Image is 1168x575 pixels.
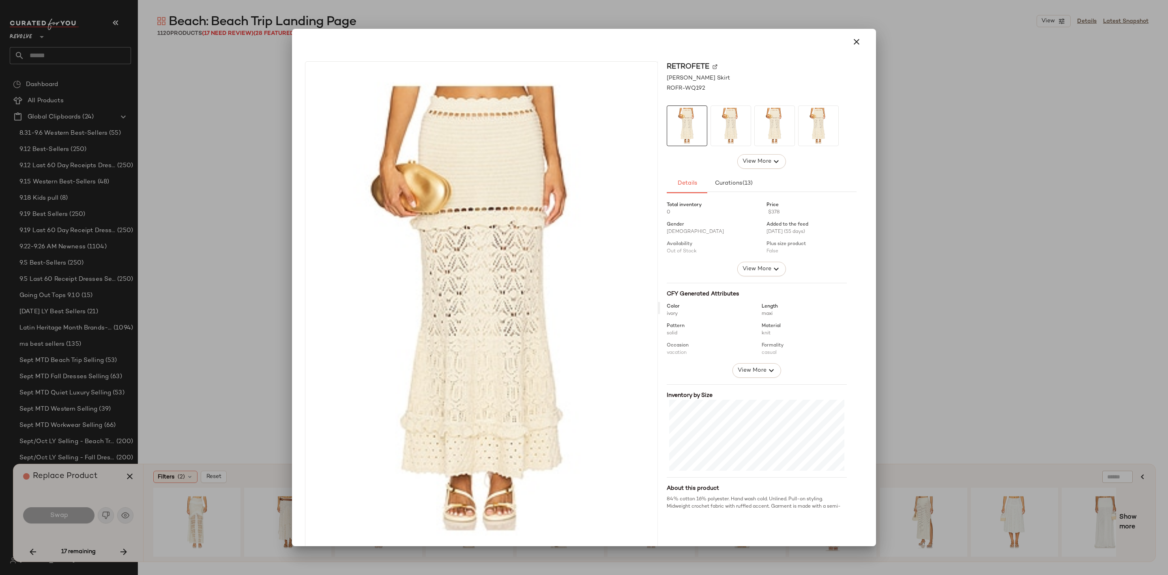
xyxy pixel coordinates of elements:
[677,180,697,187] span: Details
[667,290,847,298] div: CFY Generated Attributes
[737,366,766,375] span: View More
[799,106,838,146] img: ROFR-WQ192_V1.jpg
[715,180,753,187] span: Curations
[742,180,753,187] span: (13)
[667,106,707,146] img: ROFR-WQ192_V1.jpg
[737,262,786,276] button: View More
[667,74,730,82] span: [PERSON_NAME] Skirt
[737,154,786,169] button: View More
[667,391,847,400] div: Inventory by Size
[667,496,847,518] div: 84% cotton 16% polyester. Hand wash cold. Unlined. Pull-on styling. Midweight crochet fabric with...
[755,106,794,146] img: ROFR-WQ192_V1.jpg
[711,106,751,146] img: ROFR-WQ192_V1.jpg
[742,157,771,166] span: View More
[667,484,847,493] div: About this product
[667,61,709,72] span: retrofete
[742,264,771,274] span: View More
[305,62,657,555] img: ROFR-WQ192_V1.jpg
[732,363,781,378] button: View More
[667,84,705,93] span: ROFR-WQ192
[713,64,717,69] img: svg%3e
